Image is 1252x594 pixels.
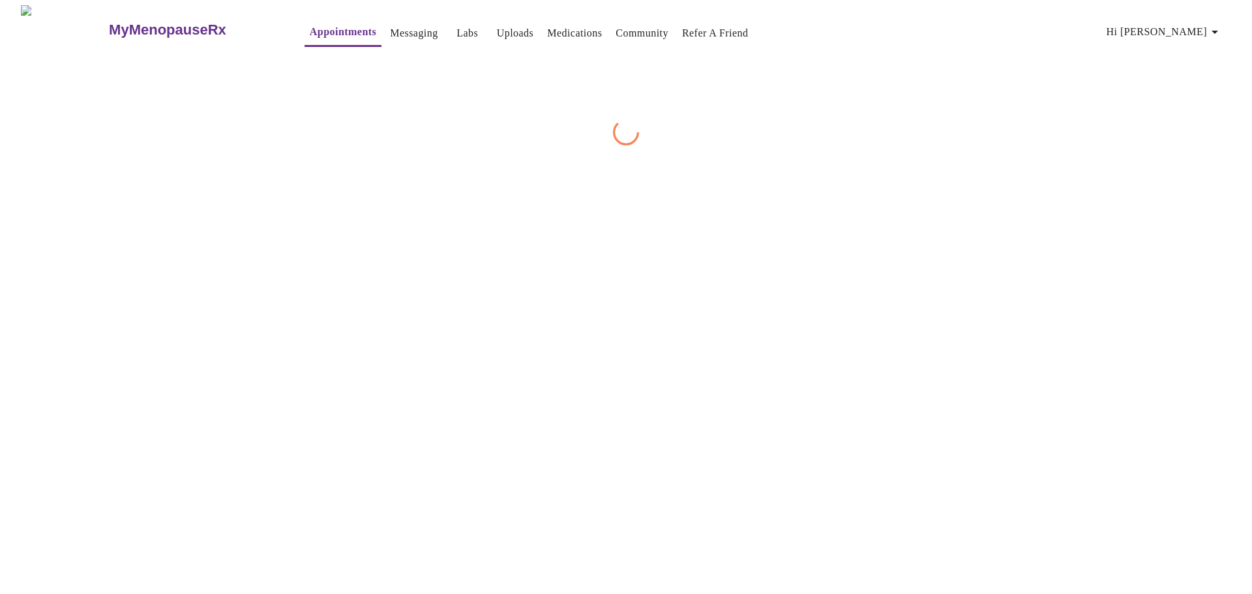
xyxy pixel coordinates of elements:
h3: MyMenopauseRx [109,22,226,38]
a: MyMenopauseRx [108,7,278,53]
button: Hi [PERSON_NAME] [1101,19,1228,45]
a: Community [616,24,668,42]
button: Messaging [385,20,443,46]
span: Hi [PERSON_NAME] [1107,23,1223,41]
button: Refer a Friend [677,20,754,46]
button: Appointments [305,19,381,47]
button: Uploads [492,20,539,46]
img: MyMenopauseRx Logo [21,5,108,54]
a: Appointments [310,23,376,41]
button: Community [610,20,674,46]
a: Messaging [390,24,438,42]
a: Medications [547,24,602,42]
button: Labs [447,20,488,46]
a: Uploads [497,24,534,42]
a: Labs [456,24,478,42]
button: Medications [542,20,607,46]
a: Refer a Friend [682,24,749,42]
